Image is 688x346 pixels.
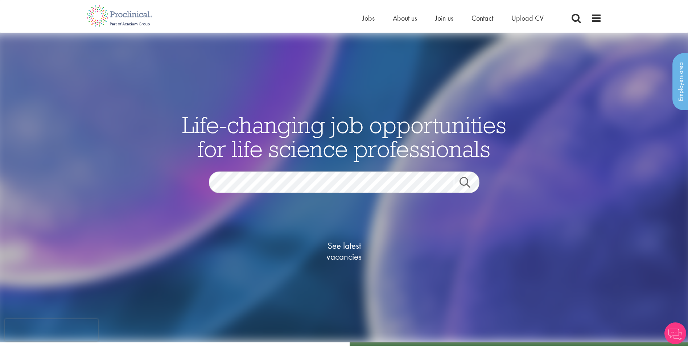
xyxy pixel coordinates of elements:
[393,13,417,23] a: About us
[182,110,506,163] span: Life-changing job opportunities for life science professionals
[454,177,485,191] a: Job search submit button
[308,240,380,262] span: See latest vacancies
[5,319,98,341] iframe: reCAPTCHA
[308,211,380,291] a: See latestvacancies
[435,13,453,23] a: Join us
[471,13,493,23] a: Contact
[362,13,375,23] a: Jobs
[664,322,686,344] img: Chatbot
[511,13,544,23] a: Upload CV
